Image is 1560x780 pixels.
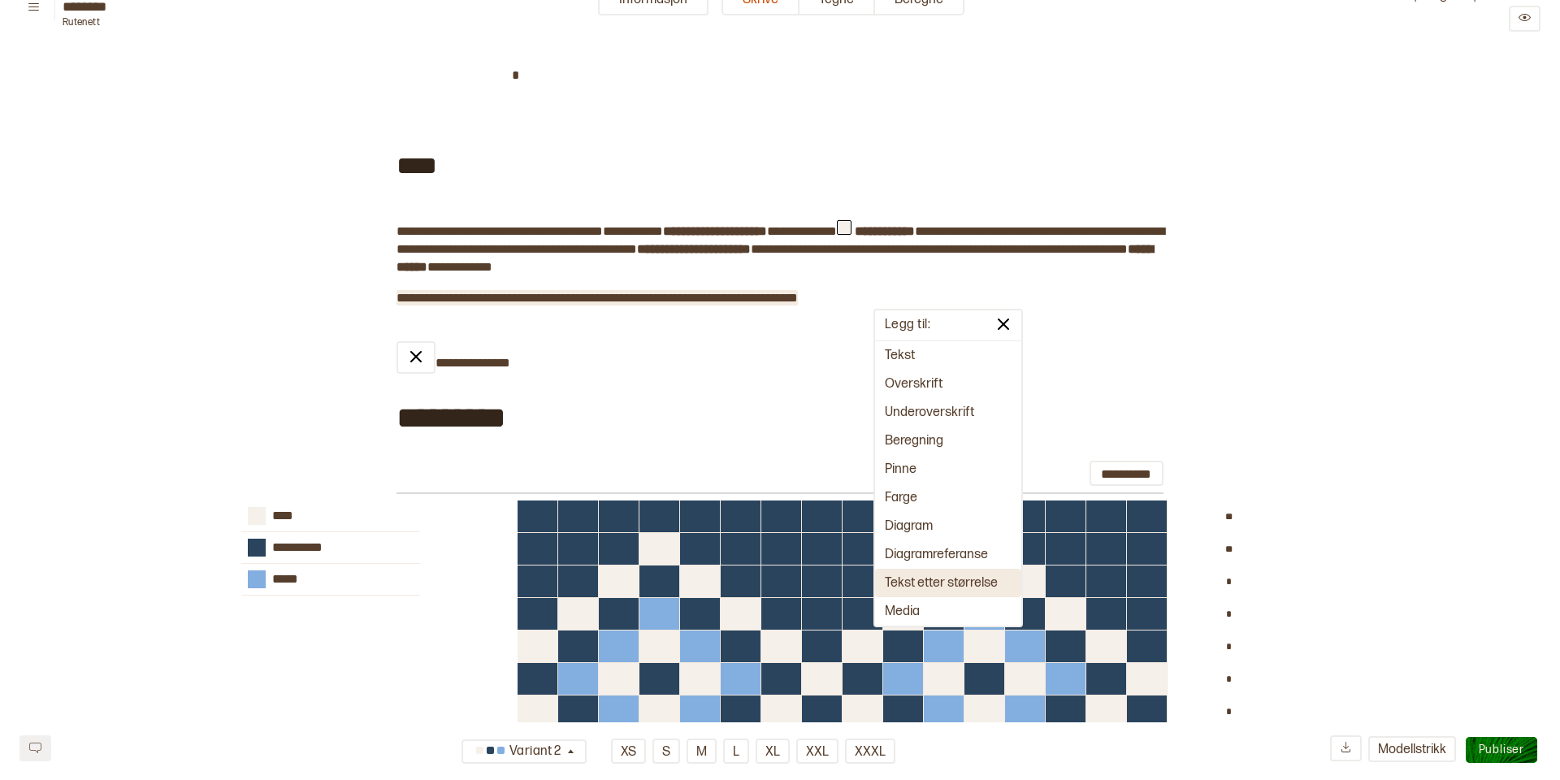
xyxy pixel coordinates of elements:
[875,540,1021,569] button: Diagramreferanse
[1509,6,1540,32] button: Preview
[875,512,1021,540] button: Diagram
[1519,11,1531,24] svg: Preview
[875,341,1021,370] button: Tekst
[1509,12,1540,28] a: Preview
[885,317,930,334] p: Legg til :
[994,314,1013,334] img: lukk valg
[1479,743,1524,756] span: Publiser
[875,398,1021,427] button: Underoverskrift
[756,739,790,764] button: XL
[471,739,565,765] div: Variant 2
[1368,736,1456,762] button: Modellstrikk
[796,739,838,764] button: XXL
[652,739,680,764] button: S
[875,370,1021,398] button: Overskrift
[875,455,1021,483] button: Pinne
[875,569,1021,597] button: Tekst etter størrelse
[611,739,646,764] button: XS
[723,739,749,764] button: L
[687,739,717,764] button: M
[1466,737,1537,763] button: Publiser
[875,483,1021,512] button: Farge
[461,739,587,764] button: Variant 2
[845,739,895,764] button: XXXL
[875,427,1021,455] button: Beregning
[875,597,1021,626] button: Media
